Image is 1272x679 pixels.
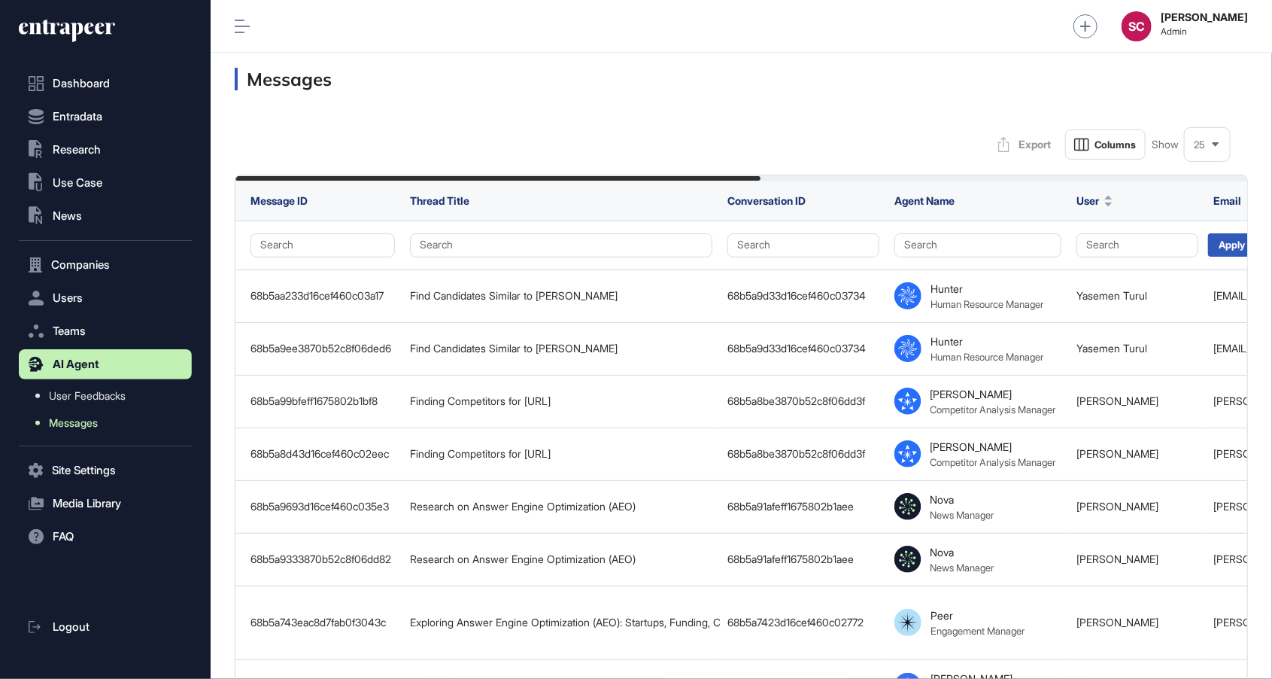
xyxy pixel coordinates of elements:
[1161,11,1248,23] strong: [PERSON_NAME]
[53,292,83,304] span: Users
[1076,342,1147,355] a: Yasemen Turul
[727,194,806,207] span: Conversation ID
[410,553,712,565] div: Research on Answer Engine Optimization (AEO)
[727,233,879,257] button: Search
[1076,447,1158,460] a: [PERSON_NAME]
[727,501,879,513] div: 68b5a91afeff1675802b1aee
[1076,553,1158,565] a: [PERSON_NAME]
[250,233,395,257] button: Search
[990,129,1059,160] button: Export
[49,417,98,429] span: Messages
[19,489,192,519] button: Media Library
[19,455,192,486] button: Site Settings
[250,290,395,302] div: 68b5aa233d16cef460c03a17
[410,194,469,207] span: Thread Title
[930,562,994,574] div: News Manager
[49,390,126,402] span: User Feedbacks
[1076,193,1113,209] button: User
[53,621,90,633] span: Logout
[930,403,1056,416] div: Competitor Analysis Manager
[19,168,192,198] button: Use Case
[250,501,395,513] div: 68b5a9693d16cef460c035e3
[235,68,1248,90] h3: Messages
[26,410,192,437] a: Messages
[410,290,712,302] div: Find Candidates Similar to [PERSON_NAME]
[1076,394,1158,407] a: [PERSON_NAME]
[53,325,86,337] span: Teams
[53,144,101,156] span: Research
[250,343,395,355] div: 68b5a9ee3870b52c8f06ded6
[19,201,192,231] button: News
[727,617,879,629] div: 68b5a7423d16cef460c02772
[52,464,116,477] span: Site Settings
[930,546,955,559] div: Nova
[930,609,953,622] div: Peer
[1065,129,1146,160] button: Columns
[19,522,192,552] button: FAQ
[727,448,879,460] div: 68b5a8be3870b52c8f06dd3f
[250,448,395,460] div: 68b5a8d43d16cef460c02eec
[53,498,121,510] span: Media Library
[410,233,712,257] button: Search
[53,358,99,370] span: AI Agent
[930,440,1012,453] div: [PERSON_NAME]
[1161,26,1248,37] span: Admin
[19,69,192,99] a: Dashboard
[930,388,1012,400] div: [PERSON_NAME]
[1076,289,1147,302] a: Yasemen Turul
[19,135,192,165] button: Research
[1076,500,1158,513] a: [PERSON_NAME]
[410,395,712,407] div: Finding Competitors for [URL]
[26,382,192,410] a: User Feedbacks
[727,553,879,565] div: 68b5a91afeff1675802b1aee
[1076,233,1198,257] button: Search
[1122,11,1152,41] button: SC
[410,343,712,355] div: Find Candidates Similar to [PERSON_NAME]
[1194,139,1205,151] span: 25
[53,111,102,123] span: Entradata
[930,351,1043,363] div: Human Resource Manager
[53,78,110,90] span: Dashboard
[19,349,192,379] button: AI Agent
[727,343,879,355] div: 68b5a9d33d16cef460c03734
[1213,193,1255,209] button: Email
[19,250,192,280] button: Companies
[51,259,110,271] span: Companies
[53,210,82,222] span: News
[1213,193,1241,209] span: Email
[1152,139,1179,151] span: Show
[410,617,712,629] div: Exploring Answer Engine Optimization (AEO): Startups, Funding, Corporate Adoption, and Future Trends
[19,612,192,642] a: Logout
[894,194,955,207] span: Agent Name
[410,501,712,513] div: Research on Answer Engine Optimization (AEO)
[930,625,1025,637] div: Engagement Manager
[727,290,879,302] div: 68b5a9d33d16cef460c03734
[894,233,1061,257] button: Search
[19,283,192,313] button: Users
[1076,193,1099,209] span: User
[19,102,192,132] button: Entradata
[250,553,395,565] div: 68b5a9333870b52c8f06dd82
[930,298,1043,310] div: Human Resource Manager
[930,335,963,348] div: Hunter
[19,316,192,346] button: Teams
[930,493,955,506] div: Nova
[250,194,308,207] span: Message ID
[53,177,102,189] span: Use Case
[53,531,74,543] span: FAQ
[930,509,994,521] div: News Manager
[250,617,395,629] div: 68b5a743eac8d7fab0f3043c
[410,448,712,460] div: Finding Competitors for [URL]
[727,395,879,407] div: 68b5a8be3870b52c8f06dd3f
[250,395,395,407] div: 68b5a99bfeff1675802b1bf8
[930,456,1056,468] div: Competitor Analysis Manager
[930,282,963,295] div: Hunter
[1076,616,1158,629] a: [PERSON_NAME]
[1094,139,1136,151] span: Columns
